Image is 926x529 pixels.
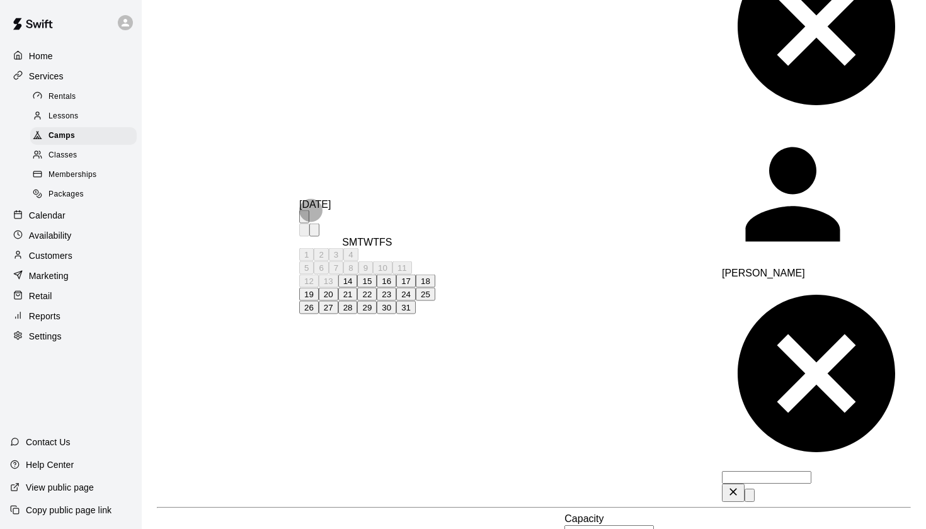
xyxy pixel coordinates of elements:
button: 7 [329,261,343,275]
button: 15 [357,275,377,288]
button: 13 [319,275,338,288]
button: 19 [299,288,319,301]
button: 12 [299,275,319,288]
button: Previous month [299,224,309,237]
span: Lessons [49,110,79,123]
p: Calendar [29,209,66,222]
div: [DATE] [299,199,435,210]
label: Capacity [564,513,603,524]
p: View public page [26,481,94,494]
p: Help Center [26,458,74,471]
button: 6 [314,261,328,275]
p: Home [29,50,53,62]
p: Reports [29,310,60,322]
p: Services [29,70,64,82]
button: 18 [416,275,435,288]
button: 23 [377,288,396,301]
div: Nathan Skaggs [722,123,911,268]
button: calendar view is open, switch to year view [299,210,309,224]
button: 29 [357,301,377,314]
span: Thursday [373,237,379,248]
button: 27 [319,301,338,314]
button: 2 [314,248,328,261]
button: 30 [377,301,396,314]
button: Next month [309,224,319,237]
p: Settings [29,330,62,343]
p: Availability [29,229,72,242]
span: Camps [49,130,75,142]
button: 14 [338,275,358,288]
button: 25 [416,288,435,301]
button: 20 [319,288,338,301]
span: Monday [349,237,357,248]
p: Copy public page link [26,504,111,516]
span: Tuesday [357,237,363,248]
span: Friday [379,237,386,248]
button: 10 [373,261,392,275]
button: 26 [299,301,319,314]
button: Open [745,489,755,502]
span: Saturday [386,237,392,248]
p: Customers [29,249,72,262]
button: 1 [299,248,314,261]
button: 5 [299,261,314,275]
button: 4 [343,248,358,261]
span: Rentals [49,91,76,103]
button: 3 [329,248,343,261]
button: 17 [396,275,416,288]
button: 9 [358,261,373,275]
button: 24 [396,288,416,301]
button: 22 [357,288,377,301]
button: 21 [338,288,358,301]
button: 28 [338,301,358,314]
button: 16 [377,275,396,288]
button: 31 [396,301,416,314]
p: Contact Us [26,436,71,448]
p: Marketing [29,270,69,282]
span: [PERSON_NAME] [722,268,805,278]
button: Clear [722,484,745,502]
span: Sunday [342,237,349,248]
span: Wednesday [363,237,373,248]
span: Memberships [49,169,96,181]
p: Retail [29,290,52,302]
button: 11 [392,261,412,275]
span: Packages [49,188,84,201]
button: 8 [343,261,358,275]
span: Classes [49,149,77,162]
